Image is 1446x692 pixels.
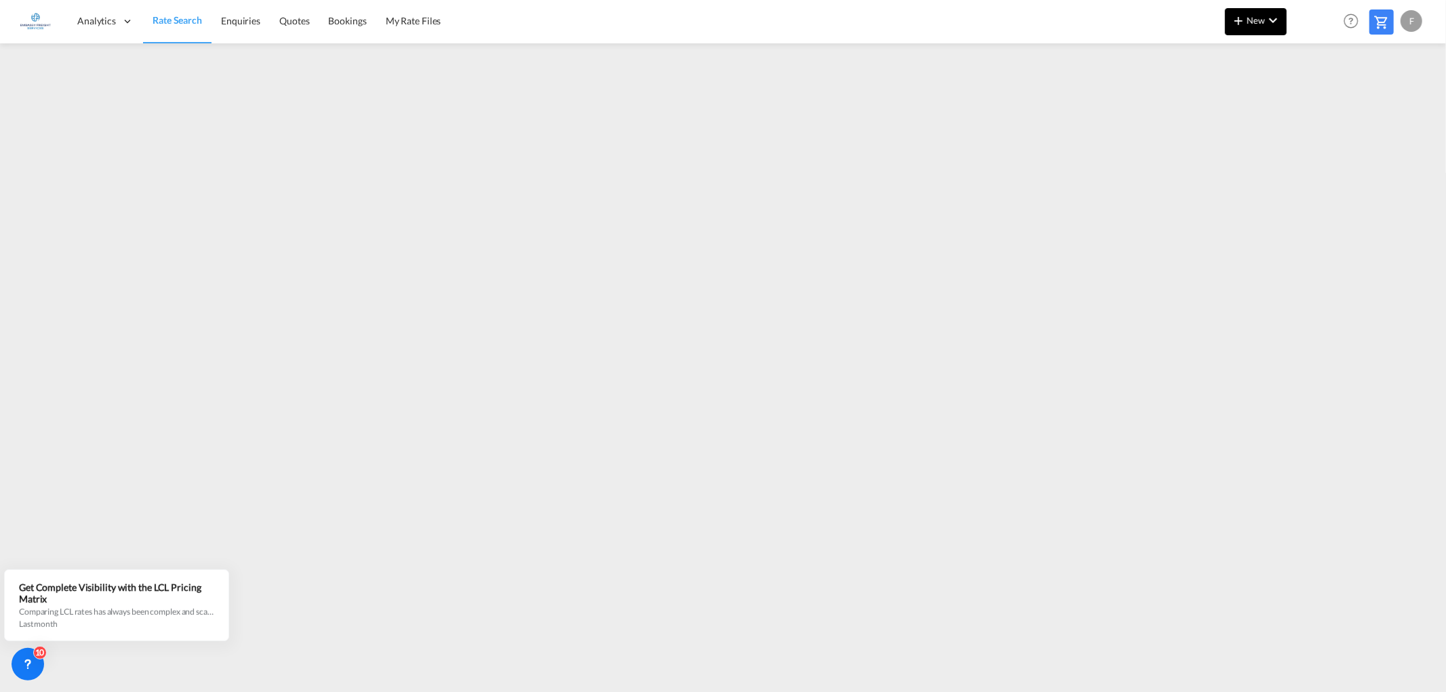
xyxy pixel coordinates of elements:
span: Bookings [329,15,367,26]
span: Quotes [279,15,309,26]
span: Rate Search [153,14,202,26]
div: F [1401,10,1422,32]
span: Enquiries [221,15,260,26]
img: e1326340b7c511ef854e8d6a806141ad.jpg [20,6,51,37]
div: Help [1340,9,1369,34]
button: icon-plus 400-fgNewicon-chevron-down [1225,8,1287,35]
span: Help [1340,9,1363,33]
md-icon: icon-chevron-down [1265,12,1281,28]
md-icon: icon-plus 400-fg [1230,12,1247,28]
span: New [1230,15,1281,26]
span: My Rate Files [386,15,441,26]
span: Analytics [77,14,116,28]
